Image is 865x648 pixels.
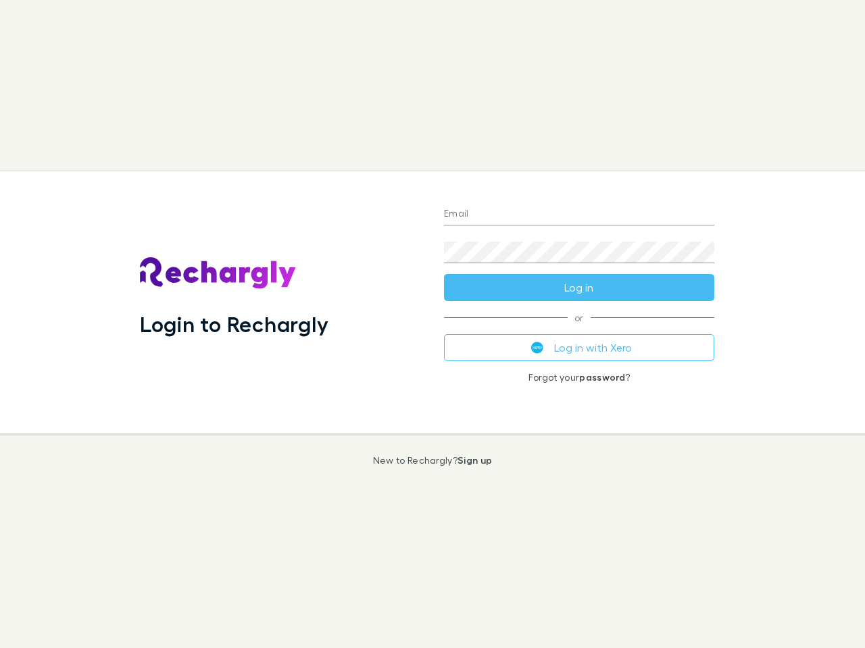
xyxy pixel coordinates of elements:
span: or [444,317,714,318]
img: Rechargly's Logo [140,257,297,290]
p: Forgot your ? [444,372,714,383]
p: New to Rechargly? [373,455,493,466]
h1: Login to Rechargly [140,311,328,337]
a: password [579,371,625,383]
button: Log in [444,274,714,301]
img: Xero's logo [531,342,543,354]
button: Log in with Xero [444,334,714,361]
a: Sign up [458,454,492,466]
